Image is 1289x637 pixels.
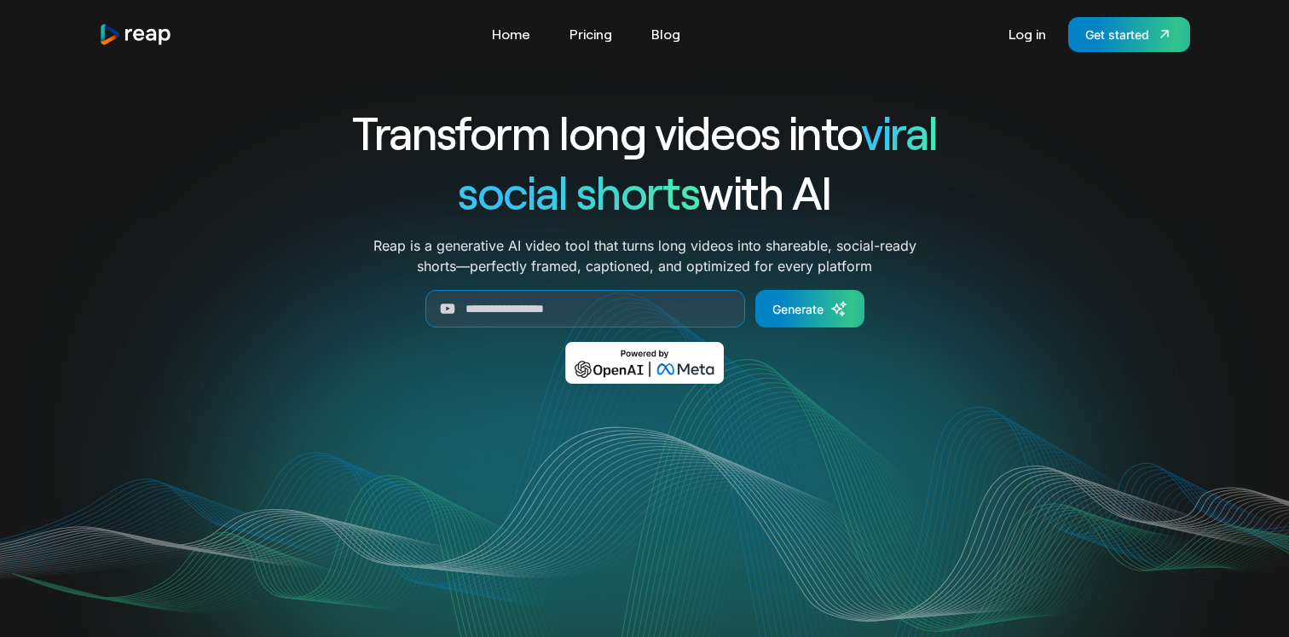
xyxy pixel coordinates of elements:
p: Reap is a generative AI video tool that turns long videos into shareable, social-ready shorts—per... [373,235,916,276]
img: Powered by OpenAI & Meta [565,342,725,384]
a: home [99,23,172,46]
a: Get started [1068,17,1190,52]
div: Generate [772,300,824,318]
span: viral [861,104,937,159]
a: Blog [643,20,689,48]
a: Log in [1000,20,1055,48]
img: reap logo [99,23,172,46]
div: Get started [1085,26,1149,43]
a: Generate [755,290,864,327]
span: social shorts [458,164,699,219]
a: Pricing [561,20,621,48]
h1: Transform long videos into [290,102,999,162]
h1: with AI [290,162,999,222]
form: Generate Form [290,290,999,327]
a: Home [483,20,539,48]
